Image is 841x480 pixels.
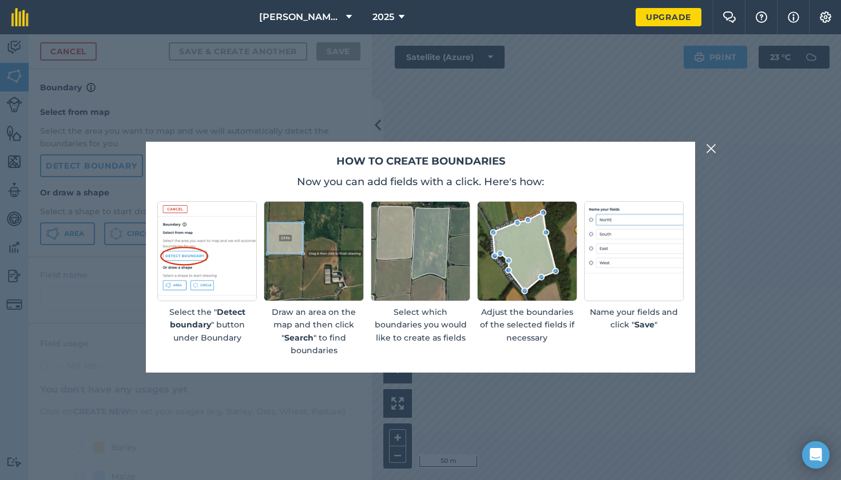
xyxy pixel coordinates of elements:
[157,174,684,190] p: Now you can add fields with a click. Here's how:
[636,8,701,26] a: Upgrade
[723,11,736,23] img: Two speech bubbles overlapping with the left bubble in the forefront
[584,306,684,331] p: Name your fields and click " "
[477,201,577,301] img: Screenshot of an editable boundary
[371,201,470,301] img: Screenshot of selected fields
[819,11,832,23] img: A cog icon
[11,8,29,26] img: fieldmargin Logo
[634,319,654,330] strong: Save
[788,10,799,24] img: svg+xml;base64,PHN2ZyB4bWxucz0iaHR0cDovL3d3dy53My5vcmcvMjAwMC9zdmciIHdpZHRoPSIxNyIgaGVpZ2h0PSIxNy...
[371,306,470,344] p: Select which boundaries you would like to create as fields
[259,10,342,24] span: [PERSON_NAME][GEOGRAPHIC_DATA]
[157,153,684,170] h2: How to create boundaries
[264,201,363,301] img: Screenshot of an rectangular area drawn on a map
[284,333,314,343] strong: Search
[372,10,394,24] span: 2025
[157,201,257,301] img: Screenshot of detect boundary button
[755,11,768,23] img: A question mark icon
[584,201,684,301] img: placeholder
[802,441,830,469] div: Open Intercom Messenger
[477,306,577,344] p: Adjust the boundaries of the selected fields if necessary
[157,306,257,344] p: Select the " " button under Boundary
[706,142,716,155] img: svg+xml;base64,PHN2ZyB4bWxucz0iaHR0cDovL3d3dy53My5vcmcvMjAwMC9zdmciIHdpZHRoPSIyMiIgaGVpZ2h0PSIzMC...
[264,306,363,357] p: Draw an area on the map and then click " " to find boundaries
